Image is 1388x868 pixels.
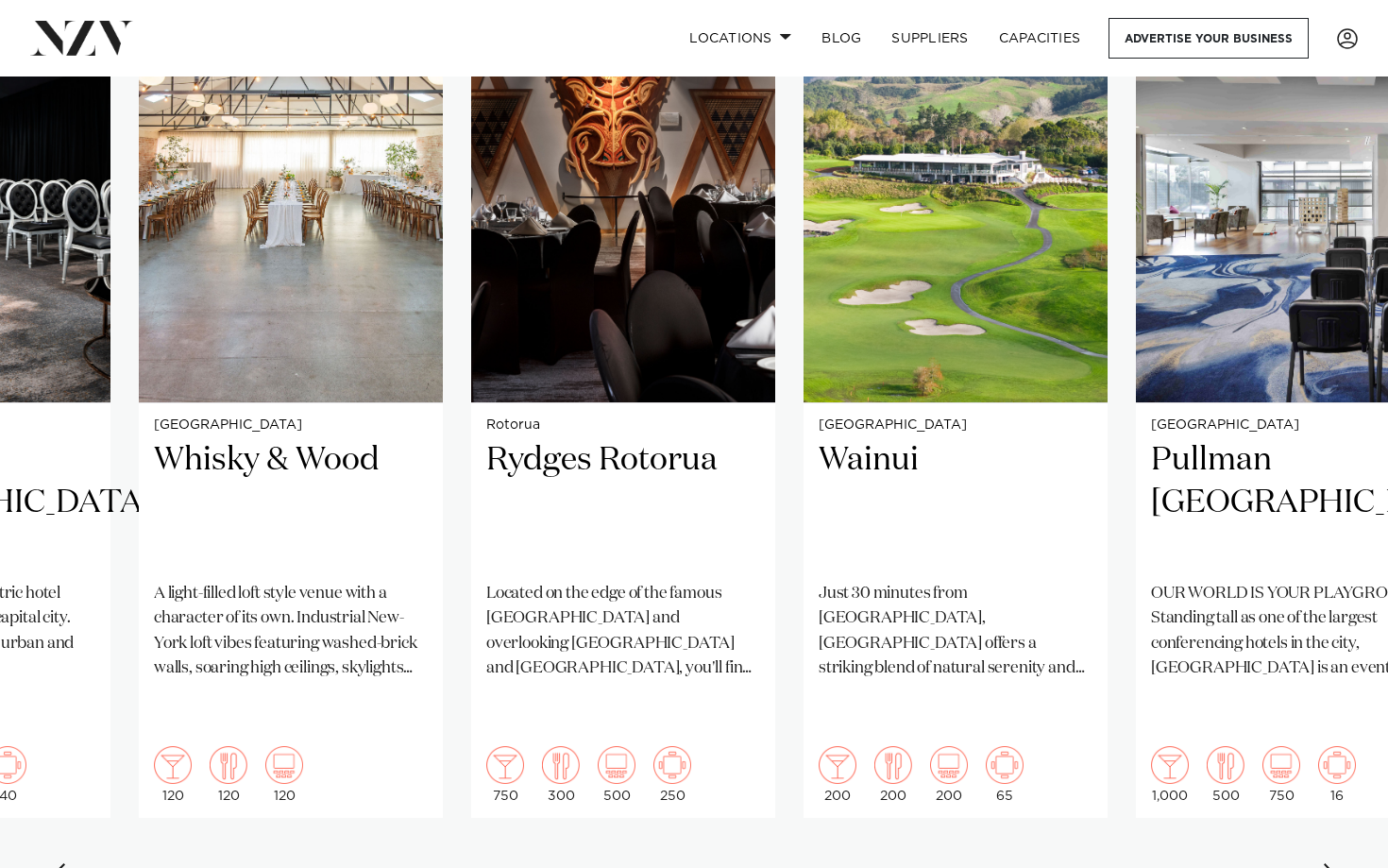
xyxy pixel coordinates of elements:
[674,18,806,59] a: Locations
[986,746,1024,803] div: 65
[265,746,303,803] div: 120
[1151,746,1189,803] div: 1,000
[210,746,247,803] div: 120
[1207,746,1244,784] img: dining.png
[542,746,580,803] div: 300
[154,439,428,567] h2: Whisky & Wood
[1318,746,1356,803] div: 16
[874,746,912,784] img: dining.png
[486,746,524,784] img: cocktail.png
[154,746,192,784] img: cocktail.png
[819,439,1092,567] h2: Wainui
[154,418,428,433] small: [GEOGRAPHIC_DATA]
[486,746,524,803] div: 750
[874,746,912,803] div: 200
[806,18,876,59] a: BLOG
[1318,746,1356,784] img: meeting.png
[154,582,428,681] p: A light-filled loft style venue with a character of its own. Industrial New-York loft vibes featu...
[486,439,760,567] h2: Rydges Rotorua
[486,418,760,433] small: Rotorua
[819,582,1092,681] p: Just 30 minutes from [GEOGRAPHIC_DATA], [GEOGRAPHIC_DATA] offers a striking blend of natural sere...
[542,746,580,784] img: dining.png
[265,746,303,784] img: theatre.png
[930,746,968,784] img: theatre.png
[984,18,1096,59] a: Capacities
[30,21,133,55] img: nzv-logo.png
[486,582,760,681] p: Located on the edge of the famous [GEOGRAPHIC_DATA] and overlooking [GEOGRAPHIC_DATA] and [GEOGRA...
[598,746,635,784] img: theatre.png
[986,746,1024,784] img: meeting.png
[1262,746,1300,784] img: theatre.png
[653,746,691,803] div: 250
[819,418,1092,433] small: [GEOGRAPHIC_DATA]
[930,746,968,803] div: 200
[1207,746,1244,803] div: 500
[653,746,691,784] img: meeting.png
[819,746,856,803] div: 200
[1262,746,1300,803] div: 750
[876,18,983,59] a: SUPPLIERS
[210,746,247,784] img: dining.png
[598,746,635,803] div: 500
[154,746,192,803] div: 120
[819,746,856,784] img: cocktail.png
[1109,18,1309,59] a: Advertise your business
[1151,746,1189,784] img: cocktail.png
